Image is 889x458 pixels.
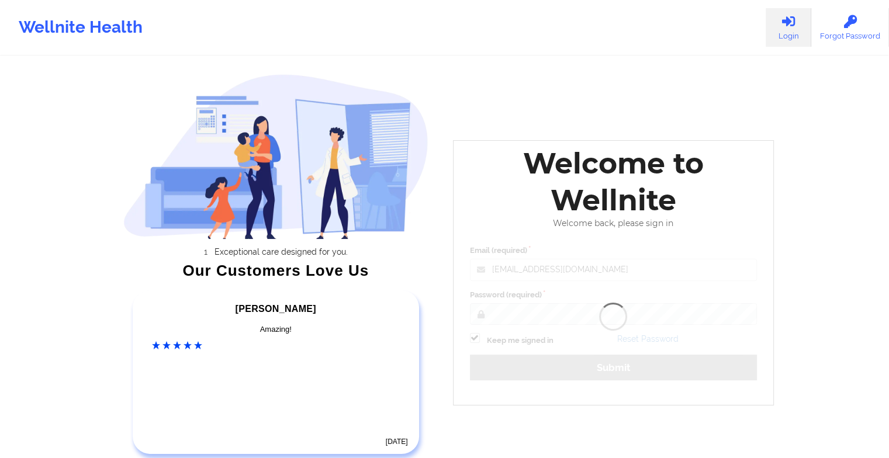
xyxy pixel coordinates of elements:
[134,247,428,256] li: Exceptional care designed for you.
[462,145,766,218] div: Welcome to Wellnite
[462,218,766,228] div: Welcome back, please sign in
[236,304,316,314] span: [PERSON_NAME]
[811,8,889,47] a: Forgot Password
[123,74,428,239] img: wellnite-auth-hero_200.c722682e.png
[123,265,428,276] div: Our Customers Love Us
[766,8,811,47] a: Login
[152,324,400,335] div: Amazing!
[386,438,408,446] time: [DATE]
